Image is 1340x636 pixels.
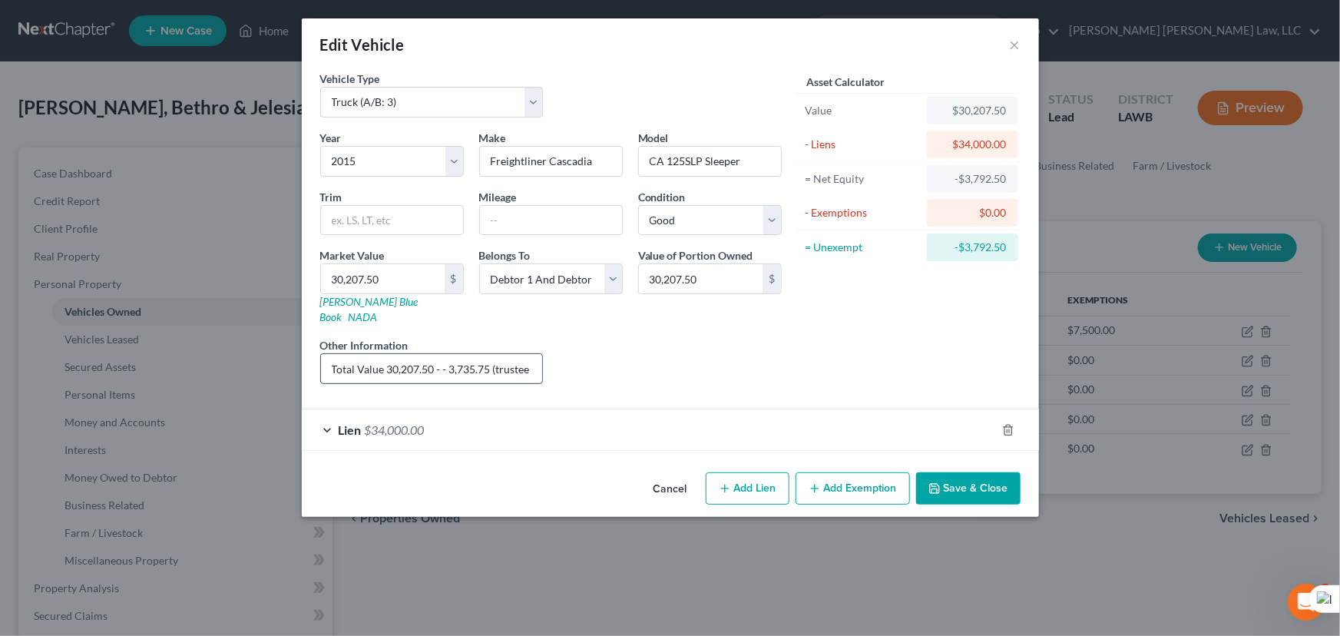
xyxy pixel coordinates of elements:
[321,206,463,235] input: ex. LS, LT, etc
[796,472,910,505] button: Add Exemption
[480,147,622,176] input: ex. Nissan
[320,337,409,353] label: Other Information
[1010,35,1021,54] button: ×
[639,147,781,176] input: ex. Altima
[939,205,1006,220] div: $0.00
[445,264,463,293] div: $
[479,131,506,144] span: Make
[320,130,342,146] label: Year
[320,247,385,263] label: Market Value
[939,240,1006,255] div: -$3,792.50
[939,103,1006,118] div: $30,207.50
[321,264,445,293] input: 0.00
[638,247,753,263] label: Value of Portion Owned
[365,422,425,437] span: $34,000.00
[321,354,543,383] input: (optional)
[1319,584,1332,596] span: 4
[638,189,686,205] label: Condition
[805,171,921,187] div: = Net Equity
[479,189,517,205] label: Mileage
[939,171,1006,187] div: -$3,792.50
[706,472,789,505] button: Add Lien
[638,130,669,146] label: Model
[939,137,1006,152] div: $34,000.00
[320,295,419,323] a: [PERSON_NAME] Blue Book
[916,472,1021,505] button: Save & Close
[805,137,921,152] div: - Liens
[805,240,921,255] div: = Unexempt
[1288,584,1325,621] iframe: Intercom live chat
[639,264,763,293] input: 0.00
[805,205,921,220] div: - Exemptions
[339,422,362,437] span: Lien
[480,206,622,235] input: --
[763,264,781,293] div: $
[320,71,380,87] label: Vehicle Type
[349,310,378,323] a: NADA
[641,474,700,505] button: Cancel
[320,34,405,55] div: Edit Vehicle
[805,103,921,118] div: Value
[806,74,885,90] label: Asset Calculator
[479,249,531,262] span: Belongs To
[320,189,342,205] label: Trim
